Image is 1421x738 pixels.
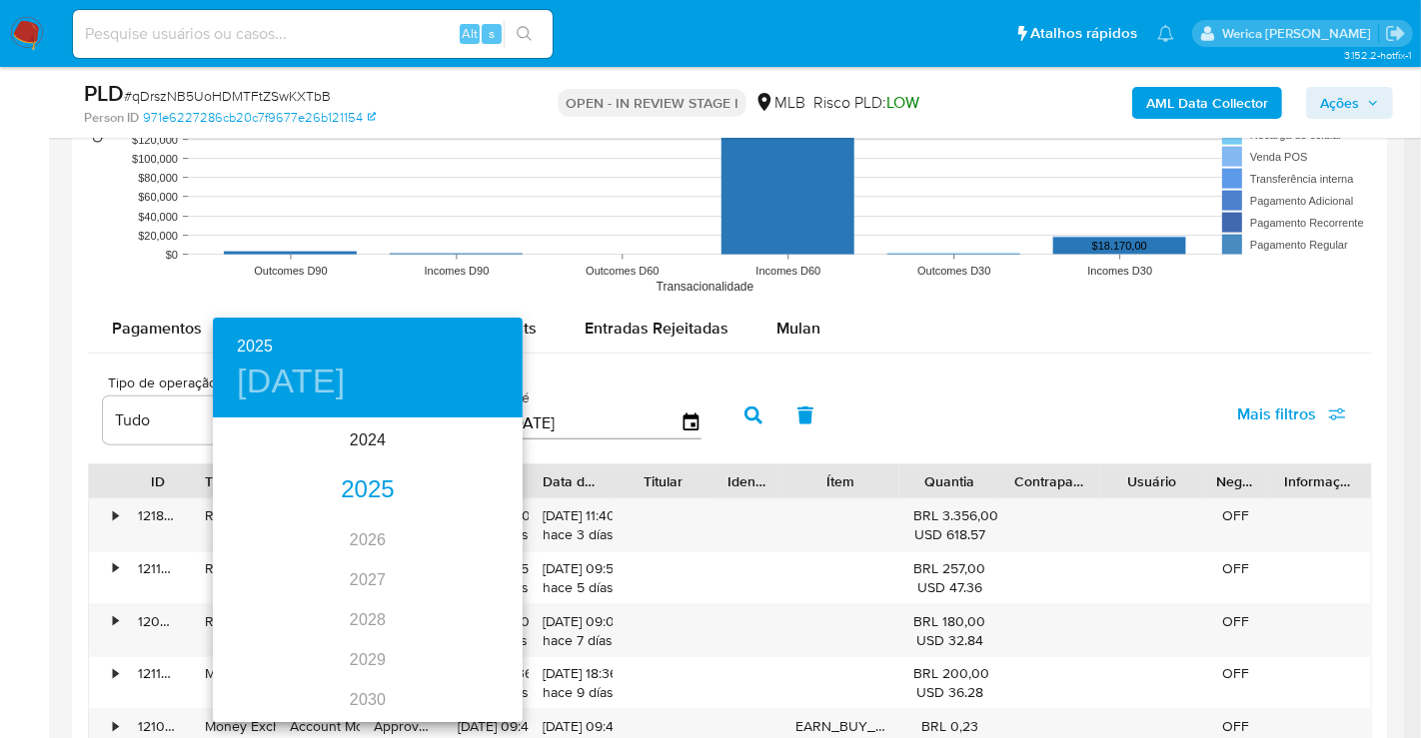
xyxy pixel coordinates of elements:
[213,470,523,510] div: 2025
[237,361,346,402] button: [DATE]
[213,420,523,460] div: 2024
[237,333,273,361] button: 2025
